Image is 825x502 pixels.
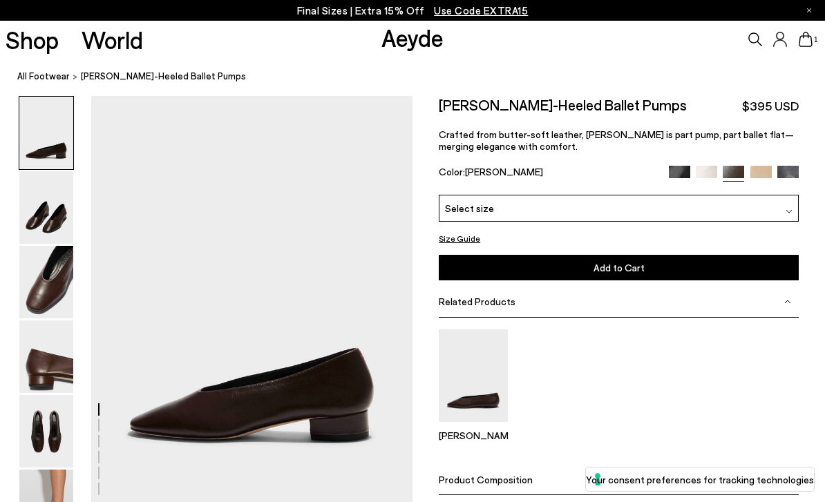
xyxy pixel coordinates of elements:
[82,28,143,52] a: World
[465,166,543,177] span: [PERSON_NAME]
[434,4,528,17] span: Navigate to /collections/ss25-final-sizes
[813,36,819,44] span: 1
[784,298,791,305] img: svg%3E
[297,2,529,19] p: Final Sizes | Extra 15% Off
[439,255,799,280] button: Add to Cart
[381,23,444,52] a: Aeyde
[439,166,657,182] div: Color:
[17,69,70,84] a: All Footwear
[799,32,813,47] a: 1
[439,230,480,247] button: Size Guide
[19,246,73,318] img: Delia Low-Heeled Ballet Pumps - Image 3
[439,296,515,307] span: Related Products
[594,262,645,273] span: Add to Cart
[445,201,494,215] span: Select size
[19,97,73,169] img: Delia Low-Heeled Ballet Pumps - Image 1
[742,97,799,115] span: $395 USD
[786,208,793,215] img: svg%3E
[586,467,814,491] button: Your consent preferences for tracking technologies
[586,472,814,487] label: Your consent preferences for tracking technologies
[19,171,73,244] img: Delia Low-Heeled Ballet Pumps - Image 2
[19,395,73,467] img: Delia Low-Heeled Ballet Pumps - Image 5
[439,329,508,421] img: Kirsten Ballet Flats
[439,96,687,113] h2: [PERSON_NAME]-Heeled Ballet Pumps
[439,474,533,485] span: Product Composition
[17,58,825,96] nav: breadcrumb
[6,28,59,52] a: Shop
[81,69,246,84] span: [PERSON_NAME]-Heeled Ballet Pumps
[439,128,794,152] span: Crafted from butter-soft leather, [PERSON_NAME] is part pump, part ballet flat—merging elegance w...
[439,412,508,441] a: Kirsten Ballet Flats [PERSON_NAME]
[439,429,508,441] p: [PERSON_NAME]
[19,320,73,393] img: Delia Low-Heeled Ballet Pumps - Image 4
